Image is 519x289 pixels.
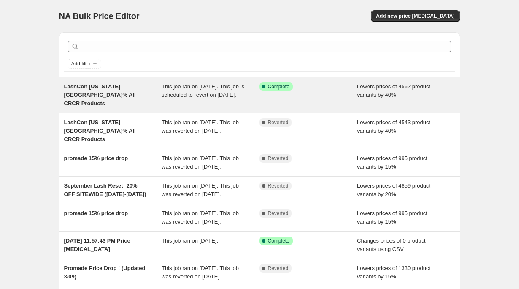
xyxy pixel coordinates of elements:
span: Lowers prices of 995 product variants by 15% [357,210,427,225]
span: This job ran on [DATE]. This job was reverted on [DATE]. [162,119,239,134]
span: Reverted [268,265,289,272]
span: This job ran on [DATE]. This job is scheduled to revert on [DATE]. [162,83,244,98]
span: Lowers prices of 4543 product variants by 40% [357,119,430,134]
span: Reverted [268,183,289,189]
span: [DATE] 11:57:43 PM Price [MEDICAL_DATA] [64,237,130,252]
span: Add new price [MEDICAL_DATA] [376,13,454,19]
span: Promade Price Drop ! (Updated 3/09) [64,265,146,280]
span: promade 15% price drop [64,155,128,161]
button: Add filter [68,59,101,69]
button: Add new price [MEDICAL_DATA] [371,10,460,22]
span: promade 15% price drop [64,210,128,216]
span: Complete [268,83,289,90]
span: Complete [268,237,289,244]
span: September Lash Reset: 20% OFF SITEWIDE ([DATE]-[DATE]) [64,183,146,197]
span: Lowers prices of 4562 product variants by 40% [357,83,430,98]
span: LashCon [US_STATE][GEOGRAPHIC_DATA]% All CRCR Products [64,119,136,142]
span: Lowers prices of 4859 product variants by 20% [357,183,430,197]
span: This job ran on [DATE]. This job was reverted on [DATE]. [162,210,239,225]
span: Reverted [268,119,289,126]
span: This job ran on [DATE]. [162,237,218,244]
span: Lowers prices of 995 product variants by 15% [357,155,427,170]
span: This job ran on [DATE]. This job was reverted on [DATE]. [162,155,239,170]
span: This job ran on [DATE]. This job was reverted on [DATE]. [162,265,239,280]
span: Reverted [268,210,289,217]
span: LashCon [US_STATE][GEOGRAPHIC_DATA]% All CRCR Products [64,83,136,106]
span: This job ran on [DATE]. This job was reverted on [DATE]. [162,183,239,197]
span: Add filter [71,60,91,67]
span: Lowers prices of 1330 product variants by 15% [357,265,430,280]
span: Changes prices of 0 product variants using CSV [357,237,426,252]
span: Reverted [268,155,289,162]
span: NA Bulk Price Editor [59,11,140,21]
